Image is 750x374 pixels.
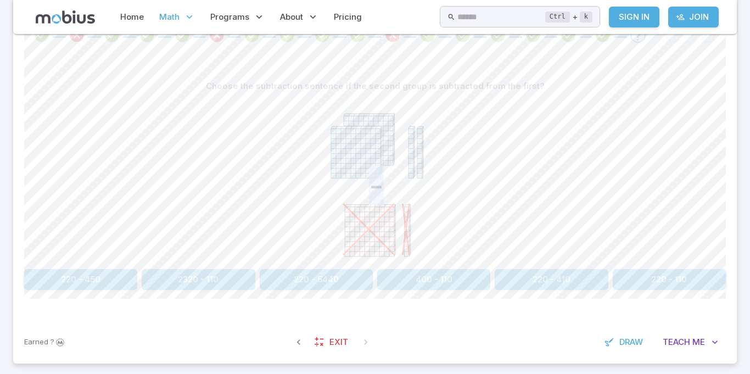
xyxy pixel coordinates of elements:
div: Go to the next question [665,27,681,43]
div: Review your answer [350,27,365,43]
div: Go to the next question [701,27,716,43]
button: 220 - 450 [24,269,137,290]
div: Review your answer [279,27,295,43]
button: 2320 - 110 [142,269,255,290]
div: Review your answer [315,27,330,43]
span: Me [692,336,705,348]
a: Exit [309,332,356,353]
span: About [280,11,303,23]
span: Draw [619,336,643,348]
a: Sign In [609,7,659,27]
div: Review your answer [139,27,155,43]
div: Review your answer [69,27,85,43]
div: Review your answer [104,27,120,43]
a: Pricing [331,4,365,30]
div: Review your answer [455,27,471,43]
span: Programs [210,11,249,23]
kbd: k [580,12,592,23]
button: 220 - 5440 [260,269,373,290]
div: Review your answer [209,27,225,43]
span: Previous Question [289,332,309,352]
p: Sign In to earn Mobius dollars [24,337,66,348]
div: Review your answer [244,27,260,43]
span: Math [159,11,180,23]
button: Draw [598,332,651,353]
span: Exit [329,336,348,348]
text: - [369,165,384,205]
div: Review your answer [385,27,400,43]
div: Review your answer [595,27,611,43]
button: 400 - 110 [377,269,490,290]
div: Review your answer [561,27,576,43]
span: Earned [24,337,48,348]
p: Choose the subtraction sentence if the second group is subtracted from the first? [206,80,545,92]
div: Review your answer [525,27,541,43]
span: On Latest Question [356,332,376,352]
div: + [545,10,592,24]
button: 220 - 410 [495,269,608,290]
a: Join [668,7,719,27]
div: Go to the next question [630,27,646,43]
div: Review your answer [34,27,49,43]
button: TeachMe [655,332,726,353]
kbd: Ctrl [545,12,570,23]
div: Review your answer [175,27,190,43]
div: Review your answer [490,27,506,43]
span: ? [51,337,54,348]
button: 220 - 110 [613,269,726,290]
span: Teach [663,336,690,348]
a: Home [117,4,147,30]
div: Review your answer [420,27,435,43]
